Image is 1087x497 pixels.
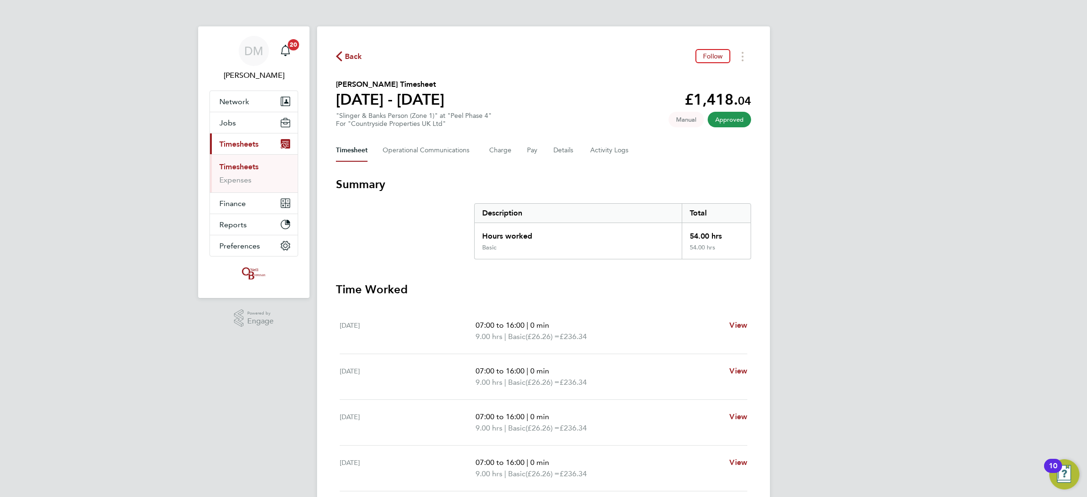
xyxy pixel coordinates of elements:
span: 04 [738,94,751,108]
span: Preferences [219,241,260,250]
button: Charge [489,139,512,162]
span: 07:00 to 16:00 [476,412,525,421]
button: Timesheets [210,133,298,154]
div: 54.00 hrs [682,244,751,259]
span: Engage [247,317,274,325]
button: Open Resource Center, 10 new notifications [1049,459,1079,489]
span: | [527,458,528,467]
span: 0 min [530,366,549,375]
button: Preferences [210,235,298,256]
div: Summary [474,203,751,259]
span: Reports [219,220,247,229]
span: 0 min [530,321,549,330]
span: Powered by [247,309,274,317]
button: Jobs [210,112,298,133]
span: Basic [508,377,526,388]
div: Description [475,204,682,223]
span: Basic [508,331,526,342]
a: View [729,411,747,422]
span: Network [219,97,249,106]
span: 07:00 to 16:00 [476,458,525,467]
span: (£26.26) = [526,469,560,478]
div: Total [682,204,751,223]
span: | [504,469,506,478]
button: Finance [210,193,298,214]
span: Danielle Murphy [209,70,298,81]
span: Jobs [219,118,236,127]
button: Operational Communications [383,139,474,162]
div: [DATE] [340,457,476,480]
div: 10 [1049,466,1057,478]
a: Expenses [219,175,251,184]
a: View [729,320,747,331]
a: Powered byEngage [234,309,274,327]
span: Back [345,51,362,62]
div: Hours worked [475,223,682,244]
span: Finance [219,199,246,208]
span: 9.00 hrs [476,469,502,478]
span: 07:00 to 16:00 [476,366,525,375]
nav: Main navigation [198,26,309,298]
div: [DATE] [340,365,476,388]
span: 9.00 hrs [476,378,502,387]
button: Follow [695,49,730,63]
span: | [504,378,506,387]
app-decimal: £1,418. [685,91,751,108]
span: £236.34 [560,469,587,478]
span: 9.00 hrs [476,423,502,432]
span: Basic [508,422,526,434]
span: 9.00 hrs [476,332,502,341]
h3: Summary [336,177,751,192]
span: 0 min [530,458,549,467]
span: 0 min [530,412,549,421]
button: Network [210,91,298,112]
a: Timesheets [219,162,259,171]
span: | [527,321,528,330]
h1: [DATE] - [DATE] [336,90,444,109]
div: [DATE] [340,320,476,342]
div: "Slinger & Banks Person (Zone 1)" at "Peel Phase 4" [336,112,492,128]
span: | [504,423,506,432]
span: View [729,321,747,330]
div: [DATE] [340,411,476,434]
a: 20 [276,36,295,66]
span: This timesheet was manually created. [669,112,704,127]
span: DM [244,45,263,57]
span: £236.34 [560,332,587,341]
span: View [729,366,747,375]
div: Basic [482,244,496,251]
span: Basic [508,468,526,480]
span: View [729,458,747,467]
span: 07:00 to 16:00 [476,321,525,330]
button: Reports [210,214,298,235]
div: 54.00 hrs [682,223,751,244]
span: Timesheets [219,140,259,149]
span: This timesheet has been approved. [708,112,751,127]
button: Timesheet [336,139,368,162]
a: Go to home page [209,266,298,281]
span: | [527,366,528,375]
div: For "Countryside Properties UK Ltd" [336,120,492,128]
span: 20 [288,39,299,50]
button: Timesheets Menu [734,49,751,64]
button: Activity Logs [590,139,630,162]
span: | [527,412,528,421]
a: View [729,457,747,468]
div: Timesheets [210,154,298,192]
span: View [729,412,747,421]
span: £236.34 [560,378,587,387]
a: View [729,365,747,377]
h3: Time Worked [336,282,751,297]
button: Details [553,139,575,162]
h2: [PERSON_NAME] Timesheet [336,79,444,90]
button: Back [336,50,362,62]
span: (£26.26) = [526,332,560,341]
span: Follow [703,52,723,60]
span: (£26.26) = [526,423,560,432]
span: (£26.26) = [526,378,560,387]
span: £236.34 [560,423,587,432]
button: Pay [527,139,538,162]
img: oneillandbrennan-logo-retina.png [240,266,268,281]
a: DM[PERSON_NAME] [209,36,298,81]
span: | [504,332,506,341]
